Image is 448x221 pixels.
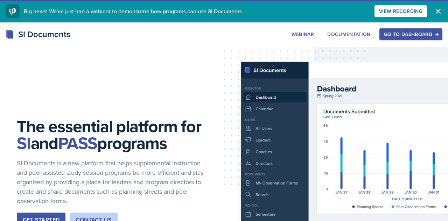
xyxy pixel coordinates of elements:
button: Webinar [287,28,318,40]
span: Big news! We've just had a webinar to demonstrate how programs can use SI Documents. [24,7,243,15]
button: Documentation [323,28,375,40]
div: Go to Dashboard [384,32,438,37]
div: Documentation [327,32,371,37]
button: View Recording [374,5,427,17]
div: Webinar [292,32,314,37]
div: View Recording [379,8,422,14]
div: SI Documents [6,28,70,41]
button: Go to Dashboard [379,28,442,40]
